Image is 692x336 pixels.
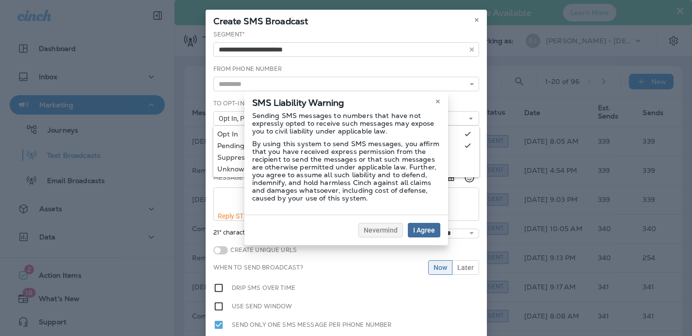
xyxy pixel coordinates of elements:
[244,91,448,112] div: SMS Liability Warning
[408,223,440,237] button: I Agree
[358,223,403,237] button: Nevermind
[252,112,440,135] p: Sending SMS messages to numbers that have not expressly opted to receive such messages may expose...
[413,227,435,234] span: I Agree
[252,140,440,202] p: By using this system to send SMS messages, you affirm that you have received express permission f...
[364,227,398,234] span: Nevermind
